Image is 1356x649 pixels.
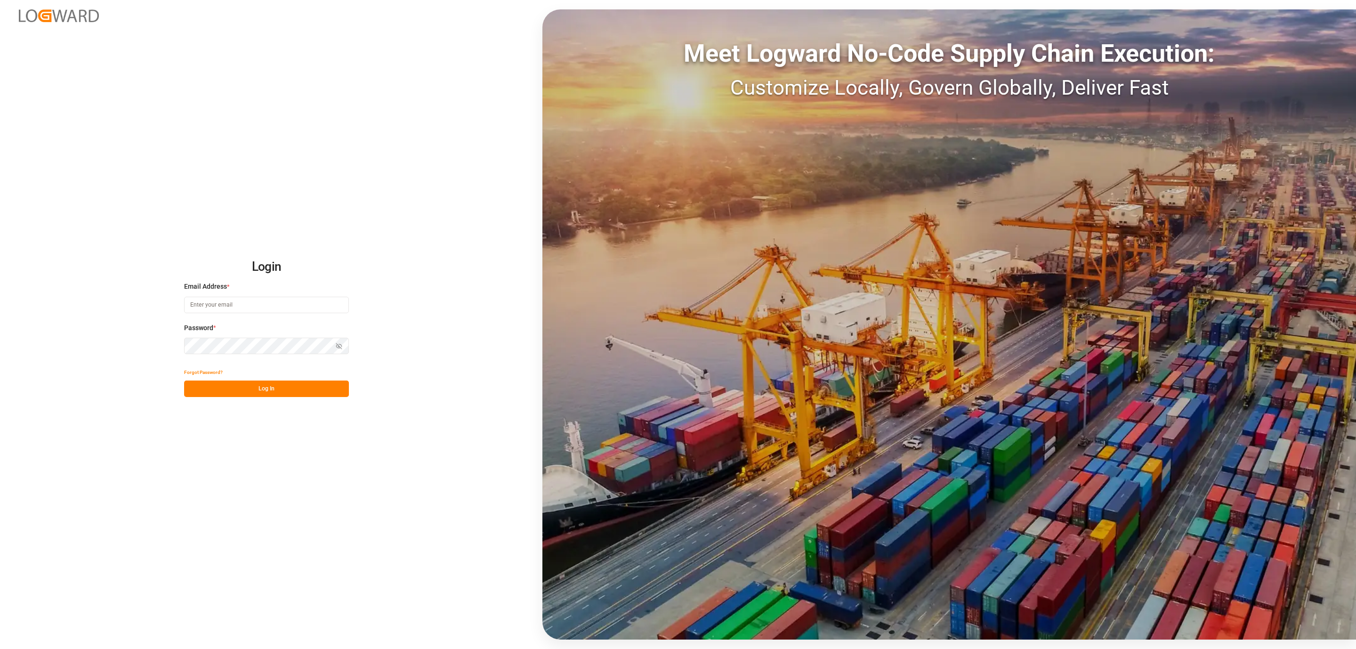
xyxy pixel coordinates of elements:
span: Password [184,323,213,333]
div: Meet Logward No-Code Supply Chain Execution: [542,35,1356,72]
img: Logward_new_orange.png [19,9,99,22]
input: Enter your email [184,297,349,313]
button: Forgot Password? [184,364,223,381]
h2: Login [184,252,349,282]
span: Email Address [184,282,227,292]
button: Log In [184,381,349,397]
div: Customize Locally, Govern Globally, Deliver Fast [542,72,1356,103]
